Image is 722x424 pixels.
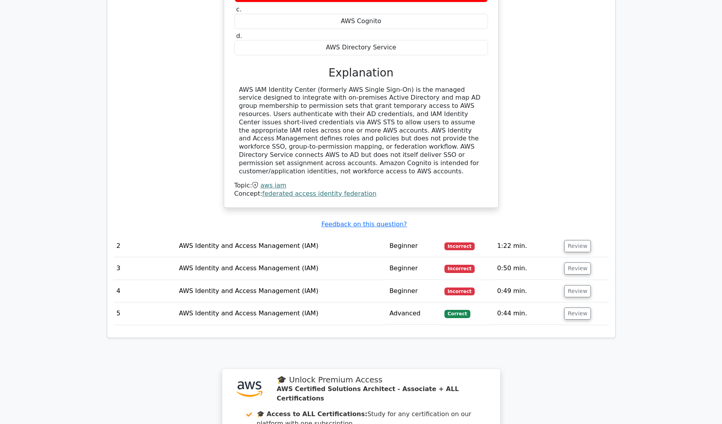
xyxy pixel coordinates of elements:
td: AWS Identity and Access Management (IAM) [176,257,386,280]
span: Incorrect [444,265,475,273]
td: Beginner [386,280,441,302]
button: Review [564,308,591,320]
button: Review [564,285,591,297]
td: Beginner [386,257,441,280]
td: AWS Identity and Access Management (IAM) [176,280,386,302]
td: 1:22 min. [494,235,561,257]
td: AWS Identity and Access Management (IAM) [176,235,386,257]
td: 0:49 min. [494,280,561,302]
a: federated access identity federation [262,190,377,197]
div: AWS Cognito [234,14,488,29]
a: aws iam [260,182,286,189]
span: Incorrect [444,242,475,250]
button: Review [564,240,591,252]
td: Beginner [386,235,441,257]
td: 3 [113,257,176,280]
td: 4 [113,280,176,302]
td: 0:50 min. [494,257,561,280]
span: Incorrect [444,288,475,295]
td: 2 [113,235,176,257]
span: Correct [444,310,470,318]
div: Topic: [234,182,488,190]
div: Concept: [234,190,488,198]
span: c. [236,5,242,13]
span: d. [236,32,242,40]
h3: Explanation [239,66,483,80]
button: Review [564,262,591,275]
a: Feedback on this question? [321,220,407,228]
div: AWS IAM Identity Center (formerly AWS Single Sign-On) is the managed service designed to integrat... [239,86,483,176]
td: 0:44 min. [494,302,561,325]
div: AWS Directory Service [234,40,488,55]
td: AWS Identity and Access Management (IAM) [176,302,386,325]
td: 5 [113,302,176,325]
td: Advanced [386,302,441,325]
